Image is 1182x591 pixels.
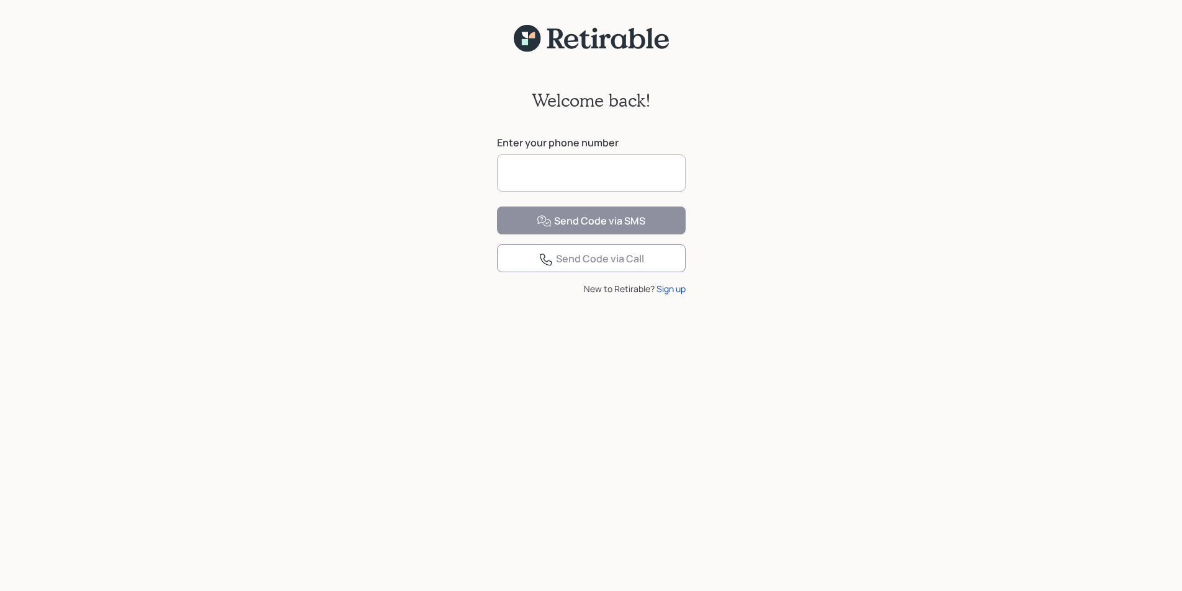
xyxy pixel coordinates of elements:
div: New to Retirable? [497,282,686,295]
div: Sign up [656,282,686,295]
button: Send Code via Call [497,244,686,272]
button: Send Code via SMS [497,207,686,234]
div: Send Code via Call [539,252,644,267]
label: Enter your phone number [497,136,686,149]
h2: Welcome back! [532,90,651,111]
div: Send Code via SMS [537,214,645,229]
